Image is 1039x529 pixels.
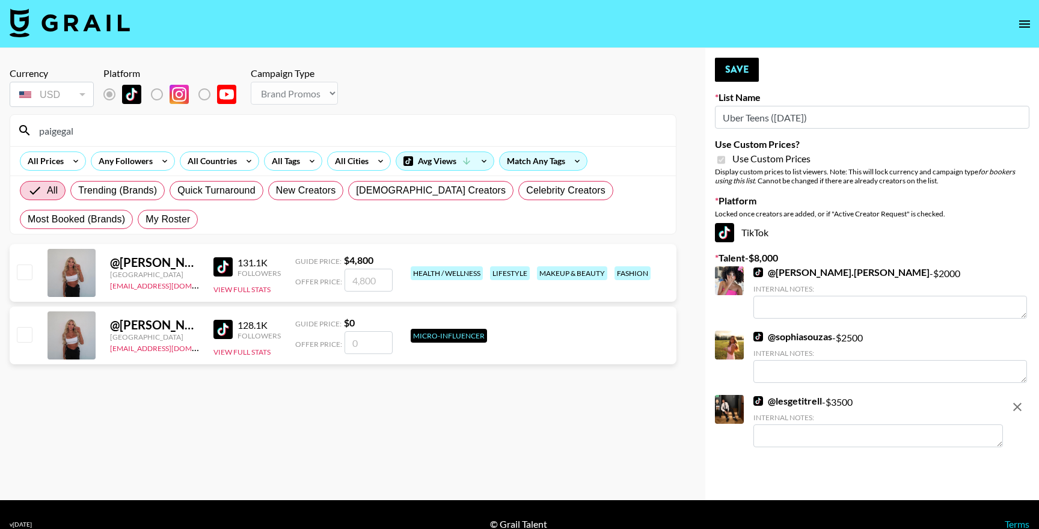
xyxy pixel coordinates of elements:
div: 128.1K [238,319,281,331]
span: Use Custom Prices [732,153,811,165]
label: Platform [715,195,1029,207]
div: All Tags [265,152,302,170]
div: 131.1K [238,257,281,269]
div: USD [12,84,91,105]
img: Instagram [170,85,189,104]
a: [EMAIL_ADDRESS][DOMAIN_NAME] [110,341,231,353]
div: Followers [238,331,281,340]
button: remove [1005,395,1029,419]
div: makeup & beauty [537,266,607,280]
div: Avg Views [396,152,494,170]
div: - $ 2000 [753,266,1027,319]
img: YouTube [217,85,236,104]
em: for bookers using this list [715,167,1015,185]
div: health / wellness [411,266,483,280]
button: Save [715,58,759,82]
span: Quick Turnaround [177,183,256,198]
div: Platform [103,67,246,79]
img: TikTok [122,85,141,104]
div: lifestyle [490,266,530,280]
a: @lesgetitrell [753,395,822,407]
div: Followers [238,269,281,278]
div: Currency is locked to USD [10,79,94,109]
label: Use Custom Prices? [715,138,1029,150]
div: Internal Notes: [753,413,1003,422]
span: All [47,183,58,198]
div: All Prices [20,152,66,170]
div: Locked once creators are added, or if "Active Creator Request" is checked. [715,209,1029,218]
span: Celebrity Creators [526,183,605,198]
img: Grail Talent [10,8,130,37]
div: Campaign Type [251,67,338,79]
img: TikTok [715,223,734,242]
span: Offer Price: [295,340,342,349]
div: Internal Notes: [753,284,1027,293]
button: View Full Stats [213,347,271,356]
div: - $ 3500 [753,395,1003,447]
img: TikTok [753,396,763,406]
img: TikTok [753,332,763,341]
div: All Cities [328,152,371,170]
label: Talent - $ 8,000 [715,252,1029,264]
a: @[PERSON_NAME].[PERSON_NAME] [753,266,930,278]
div: Currency [10,67,94,79]
div: Micro-Influencer [411,329,487,343]
div: fashion [615,266,651,280]
img: TikTok [753,268,763,277]
div: List locked to TikTok. [103,82,246,107]
div: Match Any Tags [500,152,587,170]
div: Display custom prices to list viewers. Note: This will lock currency and campaign type . Cannot b... [715,167,1029,185]
strong: $ 0 [344,317,355,328]
button: open drawer [1013,12,1037,36]
input: 4,800 [345,269,393,292]
a: @sophiasouzas [753,331,832,343]
div: @ [PERSON_NAME] [110,255,199,270]
div: Internal Notes: [753,349,1027,358]
div: [GEOGRAPHIC_DATA] [110,270,199,279]
div: [GEOGRAPHIC_DATA] [110,332,199,341]
div: @ [PERSON_NAME] [110,317,199,332]
input: Search by User Name [32,121,669,140]
span: My Roster [146,212,190,227]
img: TikTok [213,320,233,339]
input: 0 [345,331,393,354]
strong: $ 4,800 [344,254,373,266]
span: Guide Price: [295,319,342,328]
img: TikTok [213,257,233,277]
div: v [DATE] [10,521,32,528]
div: - $ 2500 [753,331,1027,383]
div: Any Followers [91,152,155,170]
span: Offer Price: [295,277,342,286]
span: [DEMOGRAPHIC_DATA] Creators [356,183,506,198]
button: View Full Stats [213,285,271,294]
span: Most Booked (Brands) [28,212,125,227]
label: List Name [715,91,1029,103]
span: New Creators [276,183,336,198]
span: Guide Price: [295,257,342,266]
div: All Countries [180,152,239,170]
a: [EMAIL_ADDRESS][DOMAIN_NAME] [110,279,231,290]
div: TikTok [715,223,1029,242]
span: Trending (Brands) [78,183,157,198]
